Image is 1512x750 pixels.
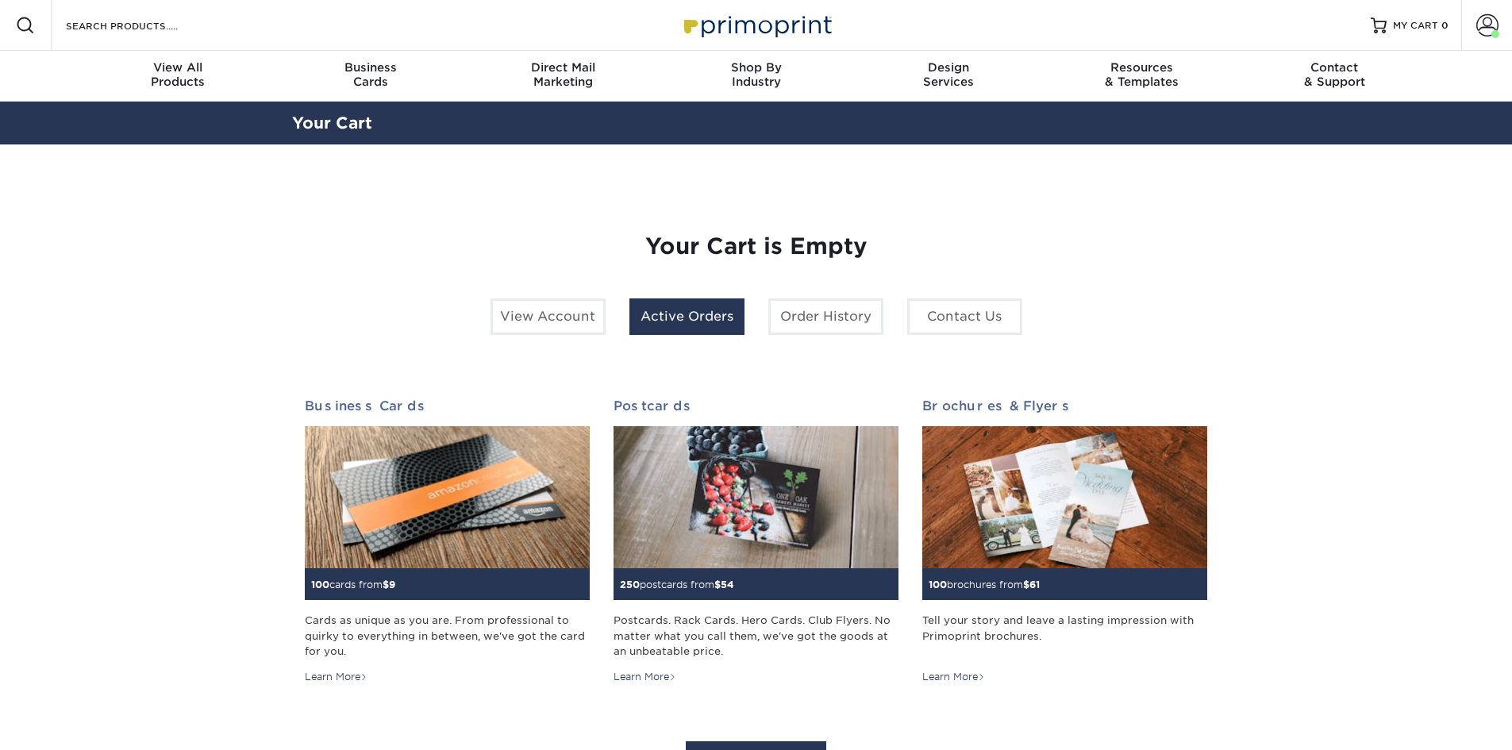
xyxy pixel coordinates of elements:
a: View AllProducts [82,51,275,102]
div: Learn More [614,670,676,684]
a: Direct MailMarketing [467,51,660,102]
small: postcards from [620,579,734,590]
a: Active Orders [629,298,744,335]
span: 61 [1029,579,1040,590]
img: Postcards [614,426,898,569]
span: $ [714,579,721,590]
span: $ [383,579,389,590]
small: cards from [311,579,395,590]
input: SEARCH PRODUCTS..... [64,16,219,35]
div: Learn More [922,670,985,684]
span: 250 [620,579,640,590]
h2: Business Cards [305,398,590,413]
div: Services [852,60,1045,89]
span: Resources [1045,60,1238,75]
a: Contact& Support [1238,51,1431,102]
img: Brochures & Flyers [922,426,1207,569]
h1: Your Cart is Empty [305,233,1208,260]
span: 9 [389,579,395,590]
span: Design [852,60,1045,75]
a: Postcards 250postcards from$54 Postcards. Rack Cards. Hero Cards. Club Flyers. No matter what you... [614,398,898,684]
a: Resources& Templates [1045,51,1238,102]
a: Your Cart [292,113,372,133]
a: Shop ByIndustry [660,51,852,102]
a: Brochures & Flyers 100brochures from$61 Tell your story and leave a lasting impression with Primo... [922,398,1207,684]
div: Marketing [467,60,660,89]
small: brochures from [929,579,1040,590]
div: & Support [1238,60,1431,89]
div: Cards [274,60,467,89]
div: Learn More [305,670,367,684]
span: Business [274,60,467,75]
a: Contact Us [907,298,1022,335]
img: Business Cards [305,426,590,569]
span: 100 [929,579,947,590]
span: MY CART [1393,19,1438,33]
img: Primoprint [677,8,836,42]
a: Business Cards 100cards from$9 Cards as unique as you are. From professional to quirky to everyth... [305,398,590,684]
div: Products [82,60,275,89]
a: DesignServices [852,51,1045,102]
span: Contact [1238,60,1431,75]
a: View Account [491,298,606,335]
div: & Templates [1045,60,1238,89]
div: Postcards. Rack Cards. Hero Cards. Club Flyers. No matter what you call them, we've got the goods... [614,613,898,659]
span: 0 [1441,20,1449,31]
div: Industry [660,60,852,89]
h2: Brochures & Flyers [922,398,1207,413]
span: 54 [721,579,734,590]
a: Order History [768,298,883,335]
span: $ [1023,579,1029,590]
span: Direct Mail [467,60,660,75]
div: Cards as unique as you are. From professional to quirky to everything in between, we've got the c... [305,613,590,659]
span: View All [82,60,275,75]
a: BusinessCards [274,51,467,102]
div: Tell your story and leave a lasting impression with Primoprint brochures. [922,613,1207,659]
h2: Postcards [614,398,898,413]
span: Shop By [660,60,852,75]
span: 100 [311,579,329,590]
